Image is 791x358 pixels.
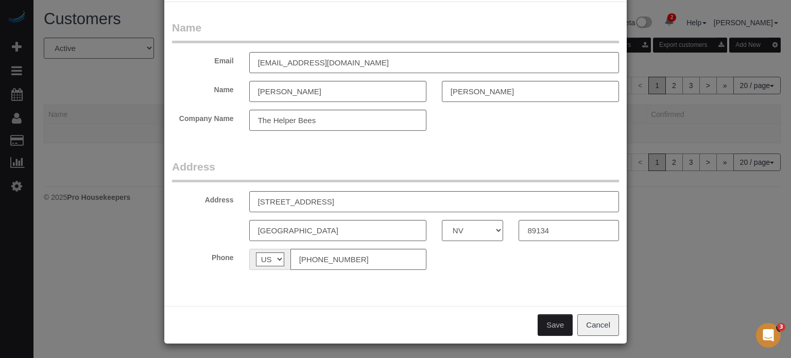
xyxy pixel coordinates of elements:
input: Last Name [442,81,619,102]
label: Address [164,191,242,205]
input: Company Name [249,110,426,131]
label: Name [164,81,242,95]
span: 3 [777,323,785,331]
iframe: Intercom live chat [756,323,781,348]
input: Phone [290,249,426,270]
label: Phone [164,249,242,263]
input: Zip Code [519,220,619,241]
button: Save [538,314,573,336]
legend: Name [172,20,619,43]
button: Cancel [577,314,619,336]
label: Company Name [164,110,242,124]
input: First Name [249,81,426,102]
input: City [249,220,426,241]
legend: Address [172,159,619,182]
label: Email [164,52,242,66]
